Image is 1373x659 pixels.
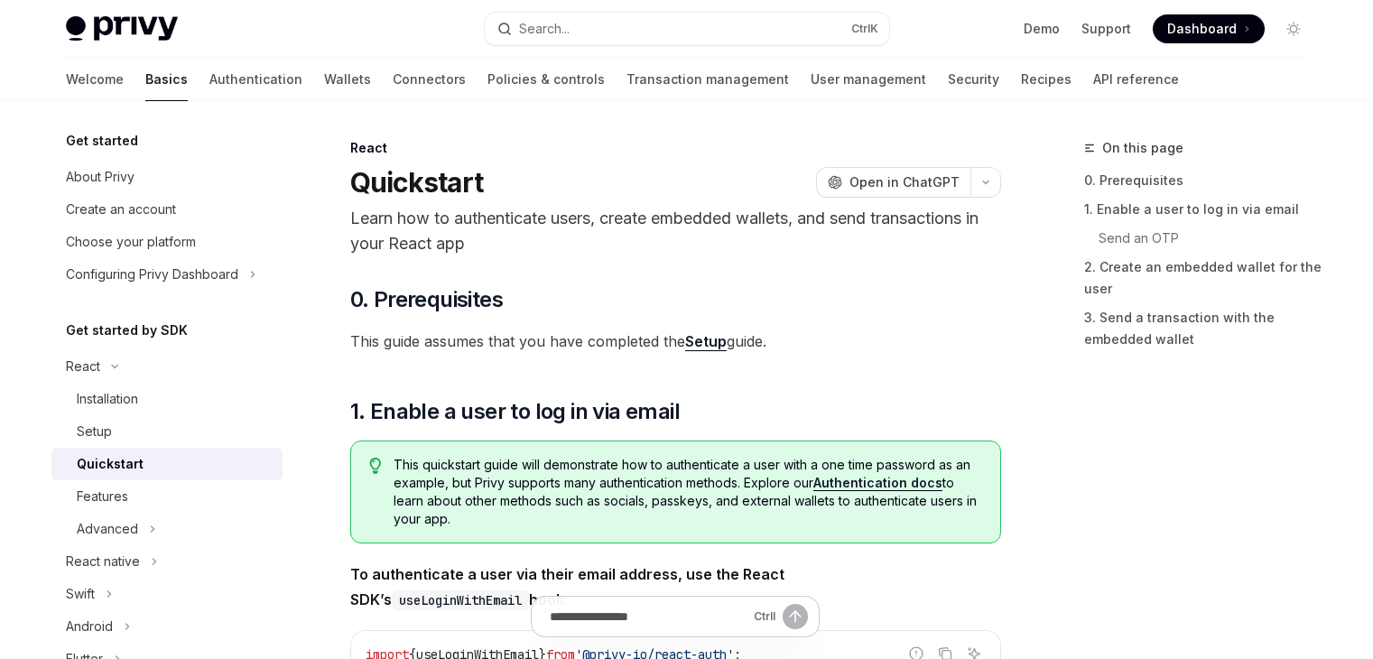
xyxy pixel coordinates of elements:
a: Authentication docs [813,475,942,491]
span: 0. Prerequisites [350,285,503,314]
div: Features [77,486,128,507]
div: React native [66,551,140,572]
a: Wallets [324,58,371,101]
a: Dashboard [1153,14,1265,43]
button: Open search [485,13,889,45]
a: Welcome [66,58,124,101]
a: Create an account [51,193,283,226]
a: Installation [51,383,283,415]
a: About Privy [51,161,283,193]
button: Toggle Swift section [51,578,283,610]
svg: Tip [369,458,382,474]
div: Android [66,616,113,637]
a: Security [948,58,999,101]
a: Recipes [1021,58,1071,101]
a: Quickstart [51,448,283,480]
h5: Get started by SDK [66,320,188,341]
a: Send an OTP [1084,224,1322,253]
button: Toggle Configuring Privy Dashboard section [51,258,283,291]
img: light logo [66,16,178,42]
button: Toggle dark mode [1279,14,1308,43]
strong: To authenticate a user via their email address, use the React SDK’s hook. [350,565,784,608]
div: Search... [519,18,570,40]
a: 2. Create an embedded wallet for the user [1084,253,1322,303]
span: 1. Enable a user to log in via email [350,397,680,426]
a: Support [1081,20,1131,38]
a: Setup [51,415,283,448]
div: React [66,356,100,377]
a: 1. Enable a user to log in via email [1084,195,1322,224]
a: 0. Prerequisites [1084,166,1322,195]
div: Configuring Privy Dashboard [66,264,238,285]
code: useLoginWithEmail [392,590,529,610]
button: Open in ChatGPT [816,167,970,198]
h1: Quickstart [350,166,484,199]
p: Learn how to authenticate users, create embedded wallets, and send transactions in your React app [350,206,1001,256]
a: Setup [685,332,727,351]
a: Choose your platform [51,226,283,258]
button: Toggle React section [51,350,283,383]
a: Transaction management [626,58,789,101]
button: Toggle Android section [51,610,283,643]
a: Policies & controls [487,58,605,101]
div: About Privy [66,166,135,188]
span: Dashboard [1167,20,1237,38]
a: API reference [1093,58,1179,101]
a: 3. Send a transaction with the embedded wallet [1084,303,1322,354]
a: Demo [1024,20,1060,38]
a: Connectors [393,58,466,101]
div: Swift [66,583,95,605]
a: Basics [145,58,188,101]
div: Create an account [66,199,176,220]
div: Quickstart [77,453,144,475]
span: Ctrl K [851,22,878,36]
a: Authentication [209,58,302,101]
button: Send message [783,604,808,629]
button: Toggle React native section [51,545,283,578]
div: Installation [77,388,138,410]
span: This quickstart guide will demonstrate how to authenticate a user with a one time password as an ... [394,456,981,528]
div: Choose your platform [66,231,196,253]
input: Ask a question... [550,597,747,636]
span: Open in ChatGPT [849,173,960,191]
a: User management [811,58,926,101]
div: React [350,139,1001,157]
a: Features [51,480,283,513]
div: Setup [77,421,112,442]
button: Toggle Advanced section [51,513,283,545]
span: On this page [1102,137,1183,159]
div: Advanced [77,518,138,540]
h5: Get started [66,130,138,152]
span: This guide assumes that you have completed the guide. [350,329,1001,354]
